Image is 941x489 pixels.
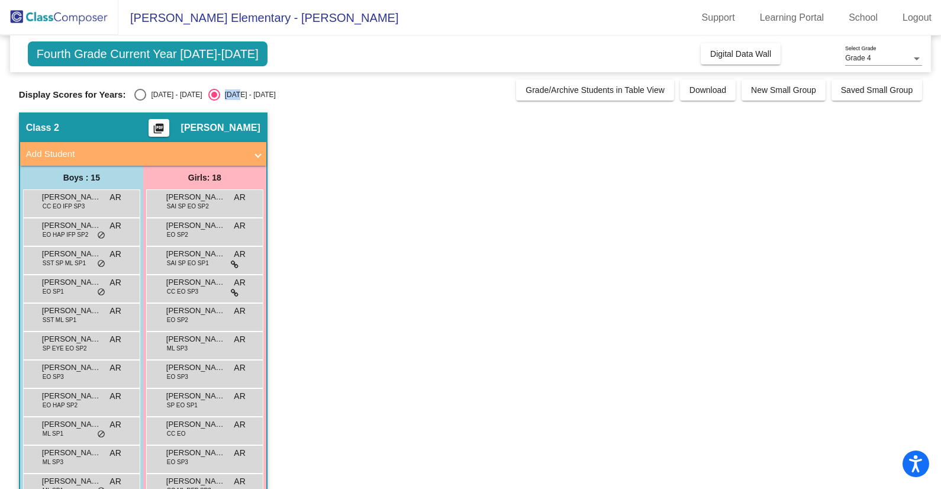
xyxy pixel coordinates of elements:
span: [PERSON_NAME] [42,447,101,459]
span: New Small Group [751,85,816,95]
span: SP EYE EO SP2 [43,344,87,353]
button: Download [680,79,736,101]
span: [PERSON_NAME] [166,333,225,345]
span: AR [234,333,245,346]
span: AR [234,419,245,431]
div: Girls: 18 [143,166,266,189]
span: AR [109,248,121,260]
span: AR [234,362,245,374]
span: Grade 4 [845,54,871,62]
span: EO SP3 [167,458,188,467]
span: AR [234,276,245,289]
span: EO SP2 [167,316,188,324]
span: ML SP1 [43,429,63,438]
div: [DATE] - [DATE] [220,89,276,100]
span: SAI SP EO SP1 [167,259,209,268]
mat-icon: picture_as_pdf [152,123,166,139]
span: AR [109,362,121,374]
span: [PERSON_NAME] Elementary - [PERSON_NAME] [118,8,398,27]
span: [PERSON_NAME] [42,475,101,487]
span: SP EO SP1 [167,401,198,410]
span: [PERSON_NAME] [166,390,225,402]
span: AR [234,220,245,232]
a: School [839,8,887,27]
a: Learning Portal [750,8,834,27]
button: Grade/Archive Students in Table View [516,79,674,101]
span: [PERSON_NAME] [166,447,225,459]
span: AR [109,276,121,289]
mat-panel-title: Add Student [26,147,246,161]
span: [PERSON_NAME] [166,419,225,430]
span: SST ML SP1 [43,316,76,324]
span: EO HAP IFP SP2 [43,230,88,239]
span: EO SP2 [167,230,188,239]
span: ML SP3 [43,458,63,467]
span: Fourth Grade Current Year [DATE]-[DATE] [28,41,268,66]
span: CC EO SP3 [167,287,198,296]
span: [PERSON_NAME] [42,390,101,402]
button: Saved Small Group [832,79,922,101]
span: [PERSON_NAME] [166,475,225,487]
span: Display Scores for Years: [19,89,126,100]
span: SST SP ML SP1 [43,259,86,268]
span: AR [234,248,245,260]
span: AR [234,390,245,403]
span: [PERSON_NAME] [42,419,101,430]
span: AR [109,305,121,317]
span: AR [234,447,245,459]
span: [PERSON_NAME][GEOGRAPHIC_DATA] [166,362,225,374]
span: AR [109,475,121,488]
span: [PERSON_NAME] [42,333,101,345]
span: AR [109,419,121,431]
a: Support [692,8,745,27]
span: CC EO [167,429,186,438]
span: EO SP3 [43,372,64,381]
span: AR [234,305,245,317]
span: [PERSON_NAME] [42,191,101,203]
button: Print Students Details [149,119,169,137]
div: Boys : 15 [20,166,143,189]
span: AR [109,220,121,232]
span: AR [234,191,245,204]
span: Download [689,85,726,95]
span: [PERSON_NAME] [42,220,101,231]
span: Grade/Archive Students in Table View [526,85,665,95]
span: [PERSON_NAME] [42,305,101,317]
button: New Small Group [742,79,826,101]
mat-radio-group: Select an option [134,89,275,101]
span: [PERSON_NAME] [166,191,225,203]
span: Saved Small Group [841,85,913,95]
span: AR [109,191,121,204]
span: do_not_disturb_alt [97,259,105,269]
span: [PERSON_NAME] [181,122,260,134]
span: [PERSON_NAME] [PERSON_NAME] [166,276,225,288]
span: EO HAP SP2 [43,401,78,410]
span: do_not_disturb_alt [97,288,105,297]
div: [DATE] - [DATE] [146,89,202,100]
span: [PERSON_NAME] [42,362,101,374]
span: [PERSON_NAME] [166,220,225,231]
span: AR [109,390,121,403]
span: [PERSON_NAME] [166,248,225,260]
span: SAI SP EO SP2 [167,202,209,211]
a: Logout [893,8,941,27]
span: EO SP1 [43,287,64,296]
span: AR [234,475,245,488]
span: ML SP3 [167,344,188,353]
span: [PERSON_NAME] [42,248,101,260]
span: EO SP3 [167,372,188,381]
span: AR [109,447,121,459]
span: do_not_disturb_alt [97,231,105,240]
span: Class 2 [26,122,59,134]
span: AR [109,333,121,346]
span: [PERSON_NAME] [166,305,225,317]
mat-expansion-panel-header: Add Student [20,142,266,166]
span: do_not_disturb_alt [97,430,105,439]
span: CC EO IFP SP3 [43,202,85,211]
button: Digital Data Wall [701,43,781,65]
span: [PERSON_NAME] [42,276,101,288]
span: Digital Data Wall [710,49,771,59]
